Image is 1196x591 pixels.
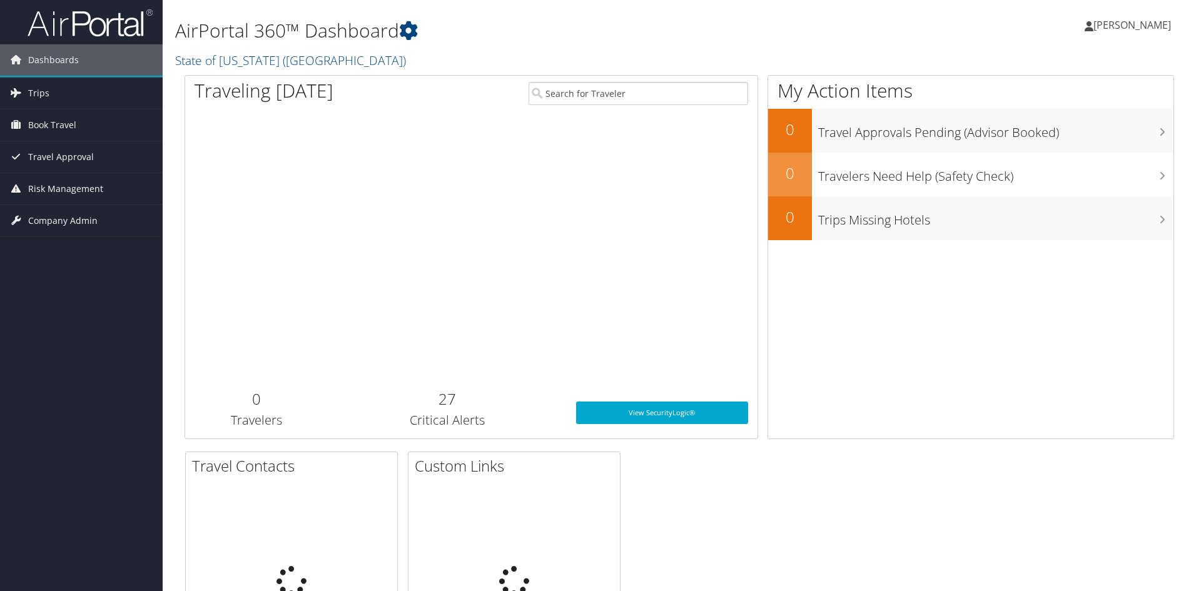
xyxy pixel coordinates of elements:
a: 0Travel Approvals Pending (Advisor Booked) [768,109,1173,153]
h2: Custom Links [415,455,620,477]
h3: Travelers Need Help (Safety Check) [818,161,1173,185]
a: 0Travelers Need Help (Safety Check) [768,153,1173,196]
h1: Traveling [DATE] [195,78,333,104]
h3: Travelers [195,412,319,429]
h2: 0 [768,163,812,184]
input: Search for Traveler [529,82,748,105]
h3: Trips Missing Hotels [818,205,1173,229]
h2: 0 [768,206,812,228]
span: Trips [28,78,49,109]
span: Risk Management [28,173,103,205]
h3: Travel Approvals Pending (Advisor Booked) [818,118,1173,141]
a: [PERSON_NAME] [1085,6,1183,44]
h2: 0 [195,388,319,410]
span: Book Travel [28,109,76,141]
span: Travel Approval [28,141,94,173]
span: [PERSON_NAME] [1093,18,1171,32]
h1: My Action Items [768,78,1173,104]
a: State of [US_STATE] ([GEOGRAPHIC_DATA]) [175,52,409,69]
h2: 27 [338,388,557,410]
h2: Travel Contacts [192,455,397,477]
a: View SecurityLogic® [576,402,748,424]
span: Dashboards [28,44,79,76]
img: airportal-logo.png [28,8,153,38]
h1: AirPortal 360™ Dashboard [175,18,848,44]
a: 0Trips Missing Hotels [768,196,1173,240]
span: Company Admin [28,205,98,236]
h3: Critical Alerts [338,412,557,429]
h2: 0 [768,119,812,140]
